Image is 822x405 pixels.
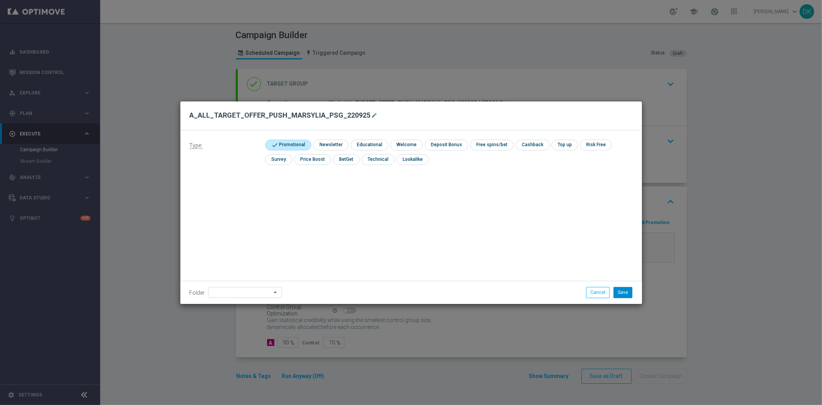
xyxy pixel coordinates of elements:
[190,290,205,296] label: Folder
[190,142,203,149] span: Type:
[272,287,280,297] i: arrow_drop_down
[586,287,610,298] button: Cancel
[190,111,371,120] h2: A_ALL_TARGET_OFFER_PUSH_MARSYLIA_PSG_220925
[614,287,632,298] button: Save
[371,112,378,118] i: mode_edit
[371,111,380,120] button: mode_edit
